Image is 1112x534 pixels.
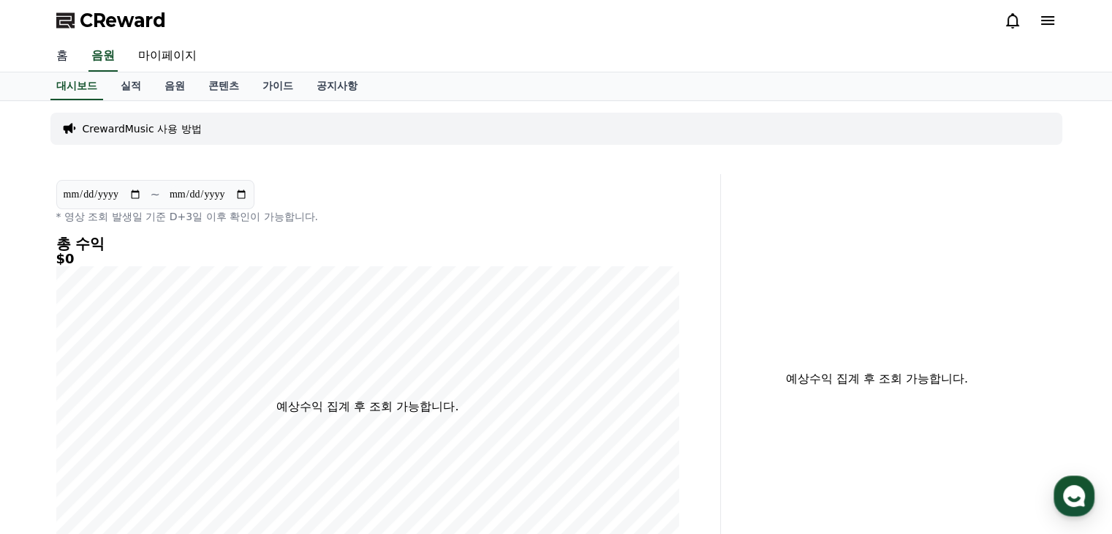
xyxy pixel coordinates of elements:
a: 가이드 [251,72,305,100]
a: 설정 [189,413,281,449]
p: 예상수익 집계 후 조회 가능합니다. [276,398,458,415]
a: 대화 [97,413,189,449]
a: 홈 [4,413,97,449]
a: 홈 [45,41,80,72]
span: 대화 [134,435,151,447]
a: 공지사항 [305,72,369,100]
a: 음원 [88,41,118,72]
p: * 영상 조회 발생일 기준 D+3일 이후 확인이 가능합니다. [56,209,679,224]
p: ~ [151,186,160,203]
p: 예상수익 집계 후 조회 가능합니다. [733,370,1021,388]
a: 콘텐츠 [197,72,251,100]
h5: $0 [56,252,679,266]
a: CrewardMusic 사용 방법 [83,121,202,136]
a: 음원 [153,72,197,100]
span: 홈 [46,435,55,446]
h4: 총 수익 [56,236,679,252]
a: CReward [56,9,166,32]
span: 설정 [226,435,243,446]
span: CReward [80,9,166,32]
a: 마이페이지 [126,41,208,72]
a: 실적 [109,72,153,100]
a: 대시보드 [50,72,103,100]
